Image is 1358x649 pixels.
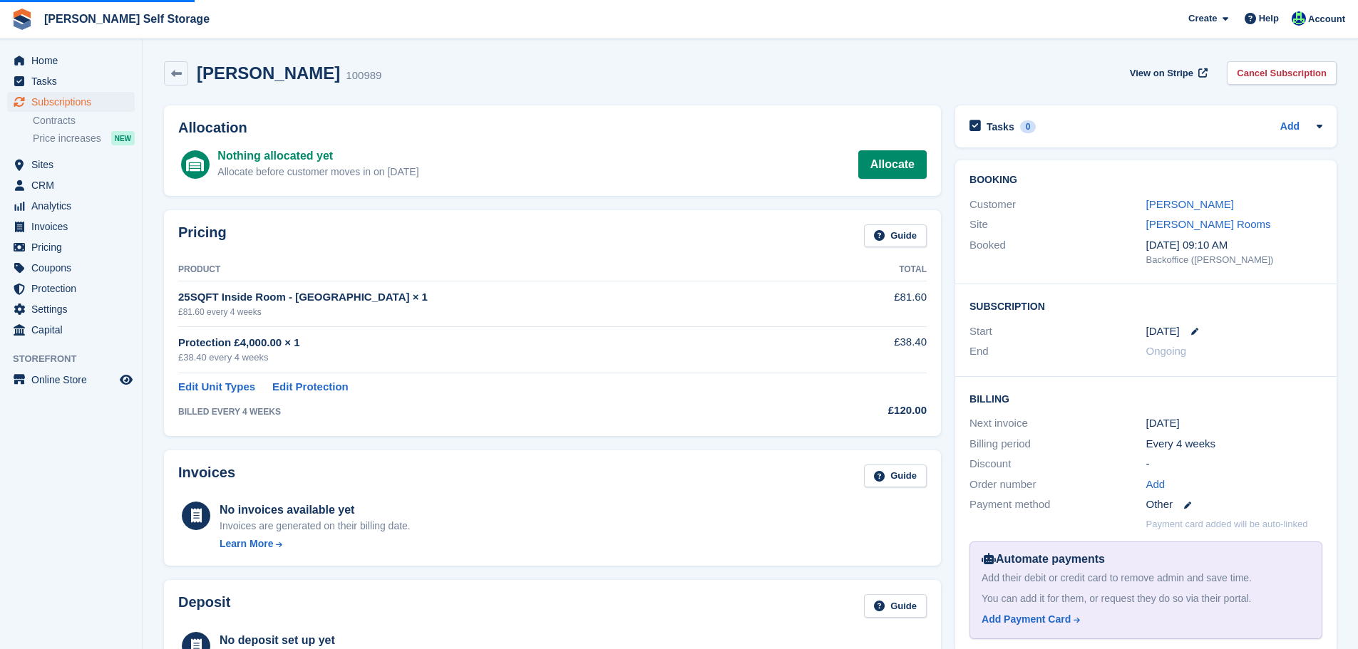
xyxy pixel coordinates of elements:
div: Automate payments [982,551,1310,568]
div: [DATE] [1146,415,1322,432]
div: Site [969,217,1146,233]
h2: Subscription [969,298,1322,313]
div: Learn More [220,536,273,551]
time: 2025-08-13 00:00:00 UTC [1146,323,1180,340]
div: No deposit set up yet [220,632,513,649]
a: Price increases NEW [33,130,135,146]
a: menu [7,175,135,195]
span: Home [31,51,117,71]
div: - [1146,456,1322,472]
div: Billing period [969,436,1146,452]
p: Payment card added will be auto-linked [1146,517,1308,531]
div: Booked [969,237,1146,267]
a: menu [7,279,135,298]
a: menu [7,92,135,112]
a: Guide [864,224,927,248]
img: stora-icon-8386f47178a22dfd0bd8f6a31ec36ba5ce8667c1dd55bd0f319d3a0aa187defe.svg [11,9,33,30]
a: menu [7,320,135,340]
span: Sites [31,155,117,175]
a: Allocate [858,150,927,179]
div: End [969,343,1146,360]
a: Add Payment Card [982,612,1305,627]
span: Tasks [31,71,117,91]
div: Add Payment Card [982,612,1071,627]
div: NEW [111,131,135,145]
div: Allocate before customer moves in on [DATE] [217,165,418,180]
div: Other [1146,497,1322,513]
h2: Tasks [987,120,1014,133]
a: Add [1280,119,1300,135]
div: £38.40 every 4 weeks [178,351,826,365]
a: [PERSON_NAME] Rooms [1146,218,1271,230]
span: Help [1259,11,1279,26]
div: Add their debit or credit card to remove admin and save time. [982,571,1310,586]
div: Next invoice [969,415,1146,432]
span: Analytics [31,196,117,216]
a: [PERSON_NAME] [1146,198,1234,210]
span: Online Store [31,370,117,390]
a: View on Stripe [1124,61,1210,85]
span: CRM [31,175,117,195]
span: Pricing [31,237,117,257]
div: 25SQFT Inside Room - [GEOGRAPHIC_DATA] × 1 [178,289,826,306]
div: Every 4 weeks [1146,436,1322,452]
div: Start [969,323,1146,340]
a: menu [7,71,135,91]
div: [DATE] 09:10 AM [1146,237,1322,254]
div: Protection £4,000.00 × 1 [178,335,826,351]
a: Cancel Subscription [1227,61,1337,85]
th: Total [826,259,927,281]
th: Product [178,259,826,281]
h2: Deposit [178,594,230,618]
td: £38.40 [826,326,927,373]
h2: Invoices [178,464,235,488]
a: menu [7,370,135,390]
div: Backoffice ([PERSON_NAME]) [1146,253,1322,267]
span: Price increases [33,132,101,145]
a: menu [7,299,135,319]
h2: Allocation [178,120,927,136]
h2: [PERSON_NAME] [197,63,340,83]
span: View on Stripe [1130,66,1193,81]
span: Storefront [13,352,142,366]
span: Invoices [31,217,117,237]
a: Edit Protection [272,379,349,395]
a: Guide [864,594,927,618]
a: menu [7,155,135,175]
span: Subscriptions [31,92,117,112]
span: Protection [31,279,117,298]
h2: Pricing [178,224,227,248]
div: BILLED EVERY 4 WEEKS [178,405,826,418]
span: Coupons [31,258,117,278]
div: £81.60 every 4 weeks [178,306,826,318]
a: menu [7,258,135,278]
a: Contracts [33,114,135,128]
div: Invoices are generated on their billing date. [220,519,411,534]
a: menu [7,51,135,71]
a: Add [1146,477,1166,493]
span: Settings [31,299,117,319]
div: Customer [969,197,1146,213]
div: Order number [969,477,1146,493]
span: Capital [31,320,117,340]
a: Learn More [220,536,411,551]
div: £120.00 [826,403,927,419]
a: Preview store [118,371,135,388]
div: Payment method [969,497,1146,513]
a: [PERSON_NAME] Self Storage [38,7,215,31]
span: Account [1308,12,1345,26]
img: Jenna Pearcy [1292,11,1306,26]
a: menu [7,237,135,257]
div: No invoices available yet [220,502,411,519]
a: menu [7,217,135,237]
span: Ongoing [1146,345,1187,357]
div: Nothing allocated yet [217,147,418,165]
div: 0 [1020,120,1036,133]
a: Edit Unit Types [178,379,255,395]
span: Create [1188,11,1217,26]
a: Guide [864,464,927,488]
div: Discount [969,456,1146,472]
div: 100989 [346,68,381,84]
h2: Billing [969,391,1322,405]
div: You can add it for them, or request they do so via their portal. [982,591,1310,606]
